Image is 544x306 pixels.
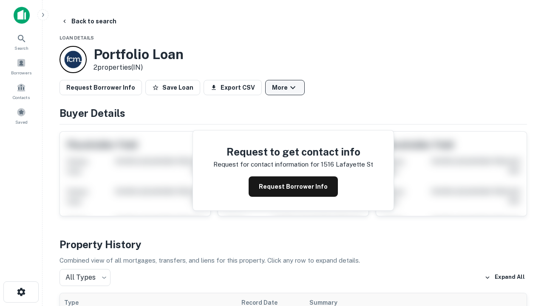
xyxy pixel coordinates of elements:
h4: Request to get contact info [213,144,373,159]
button: Save Loan [145,80,200,95]
p: Request for contact information for [213,159,319,170]
a: Saved [3,104,40,127]
span: Saved [15,119,28,125]
span: Contacts [13,94,30,101]
button: Back to search [58,14,120,29]
a: Borrowers [3,55,40,78]
span: Search [14,45,28,51]
span: Borrowers [11,69,31,76]
button: Export CSV [204,80,262,95]
a: Search [3,30,40,53]
iframe: Chat Widget [501,238,544,279]
a: Contacts [3,79,40,102]
span: Loan Details [59,35,94,40]
button: Request Borrower Info [249,176,338,197]
img: capitalize-icon.png [14,7,30,24]
p: 1516 lafayette st [321,159,373,170]
button: Request Borrower Info [59,80,142,95]
button: Expand All [482,271,527,284]
h4: Property History [59,237,527,252]
div: All Types [59,269,110,286]
p: 2 properties (IN) [93,62,184,73]
button: More [265,80,305,95]
h4: Buyer Details [59,105,527,121]
h3: Portfolio Loan [93,46,184,62]
p: Combined view of all mortgages, transfers, and liens for this property. Click any row to expand d... [59,255,527,266]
